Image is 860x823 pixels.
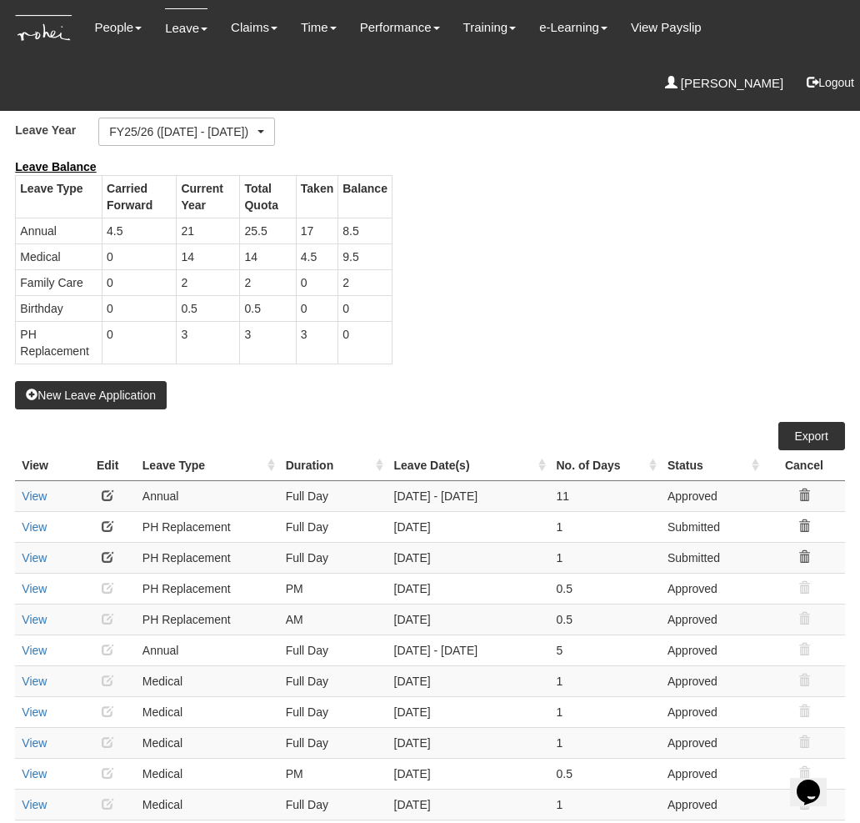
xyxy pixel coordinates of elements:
div: FY25/26 ([DATE] - [DATE]) [109,123,254,140]
td: 5 [550,635,661,665]
button: New Leave Application [15,381,167,409]
td: Approved [661,480,763,511]
td: 25.5 [240,218,296,243]
th: Edit [79,450,135,481]
td: 0.5 [550,604,661,635]
td: 0 [102,321,177,364]
td: [DATE] [387,604,550,635]
td: [DATE] - [DATE] [387,635,550,665]
td: Medical [136,696,279,727]
a: View [22,798,47,811]
td: 3 [240,321,296,364]
td: 3 [177,321,240,364]
td: Birthday [16,295,102,321]
td: Approved [661,573,763,604]
td: 0 [102,295,177,321]
td: 2 [338,269,392,295]
td: [DATE] [387,696,550,727]
td: PM [279,573,387,604]
td: Approved [661,789,763,820]
td: Approved [661,665,763,696]
td: 14 [177,243,240,269]
a: View [22,551,47,565]
td: Medical [136,758,279,789]
td: PM [279,758,387,789]
td: 9.5 [338,243,392,269]
td: 0.5 [177,295,240,321]
td: 0 [296,295,337,321]
th: Leave Type [16,175,102,218]
td: [DATE] [387,573,550,604]
td: Full Day [279,665,387,696]
td: [DATE] - [DATE] [387,480,550,511]
td: Full Day [279,727,387,758]
td: [DATE] [387,511,550,542]
a: View [22,675,47,688]
td: [DATE] [387,542,550,573]
td: 17 [296,218,337,243]
td: 1 [550,511,661,542]
td: Full Day [279,635,387,665]
td: 1 [550,696,661,727]
td: PH Replacement [136,573,279,604]
td: Full Day [279,480,387,511]
td: 2 [240,269,296,295]
td: Approved [661,758,763,789]
td: 11 [550,480,661,511]
th: Current Year [177,175,240,218]
th: Leave Date(s) : activate to sort column ascending [387,450,550,481]
td: Annual [136,480,279,511]
td: 21 [177,218,240,243]
a: e-Learning [539,8,607,47]
a: Export [778,422,845,450]
button: FY25/26 ([DATE] - [DATE]) [98,118,275,146]
td: Full Day [279,696,387,727]
td: 4.5 [102,218,177,243]
td: Submitted [661,511,763,542]
td: AM [279,604,387,635]
td: Family Care [16,269,102,295]
td: Submitted [661,542,763,573]
a: Leave [165,8,207,48]
a: View [22,613,47,626]
td: Full Day [279,789,387,820]
td: 1 [550,789,661,820]
td: PH Replacement [136,604,279,635]
td: 1 [550,542,661,573]
th: No. of Days : activate to sort column ascending [550,450,661,481]
th: Leave Type : activate to sort column ascending [136,450,279,481]
th: Total Quota [240,175,296,218]
a: Time [301,8,337,47]
td: [DATE] [387,758,550,789]
td: 0 [338,321,392,364]
td: 14 [240,243,296,269]
th: Duration : activate to sort column ascending [279,450,387,481]
th: View [15,450,79,481]
td: Medical [16,243,102,269]
a: View [22,644,47,657]
td: 0.5 [550,758,661,789]
th: Status : activate to sort column ascending [661,450,763,481]
td: 1 [550,727,661,758]
td: 0 [338,295,392,321]
a: [PERSON_NAME] [665,64,784,103]
td: [DATE] [387,789,550,820]
label: Leave Year [15,118,98,142]
td: Medical [136,727,279,758]
td: 0.5 [240,295,296,321]
td: 3 [296,321,337,364]
td: Approved [661,604,763,635]
td: [DATE] [387,665,550,696]
a: Performance [360,8,440,47]
td: Medical [136,665,279,696]
a: View [22,489,47,503]
a: View [22,705,47,719]
a: Training [463,8,517,47]
td: Annual [136,635,279,665]
td: 0 [102,243,177,269]
td: PH Replacement [16,321,102,364]
a: View [22,520,47,534]
td: 0 [296,269,337,295]
td: [DATE] [387,727,550,758]
td: PH Replacement [136,511,279,542]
